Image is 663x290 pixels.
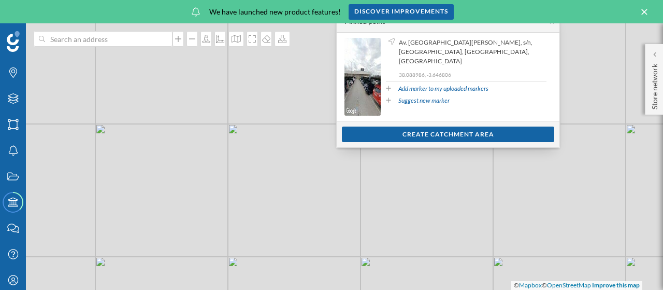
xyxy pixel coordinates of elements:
span: We have launched new product features! [209,7,341,17]
p: 38.088986, -3.646806 [399,71,546,78]
span: Assistència tècnica [10,7,100,17]
a: OpenStreetMap [547,281,591,289]
div: © © [511,281,642,290]
p: Store network [650,60,660,109]
img: Geoblink Logo [7,31,20,52]
span: Av. [GEOGRAPHIC_DATA][PERSON_NAME], s/n, [GEOGRAPHIC_DATA], [GEOGRAPHIC_DATA], [GEOGRAPHIC_DATA] [399,38,544,66]
img: streetview [344,38,381,116]
a: Improve this map [592,281,640,289]
a: Suggest new marker [398,96,450,105]
a: Add marker to my uploaded markers [398,84,488,93]
img: Marker [329,147,342,168]
a: Mapbox [519,281,542,289]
